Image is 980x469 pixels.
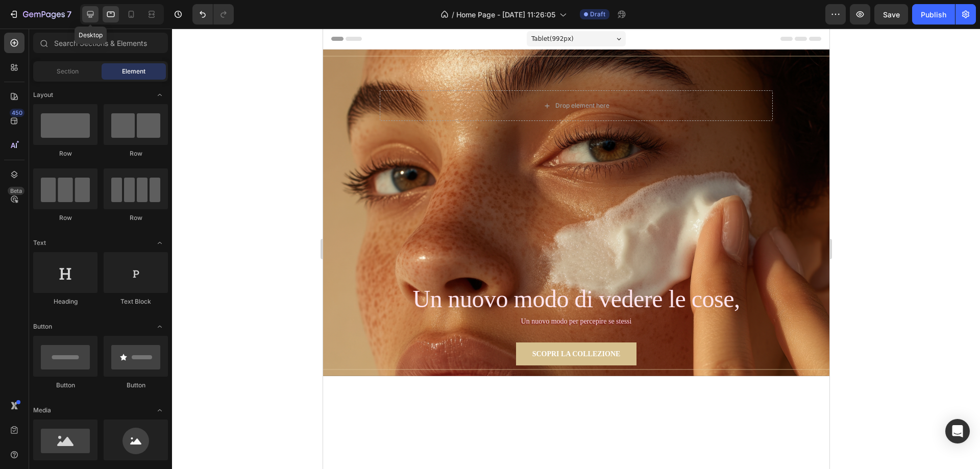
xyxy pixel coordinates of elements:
button: 7 [4,4,76,24]
iframe: Design area [323,29,829,469]
button: Save [874,4,908,24]
div: Beta [8,187,24,195]
p: 7 [67,8,71,20]
div: Row [33,149,97,158]
span: / [452,9,454,20]
span: Toggle open [152,87,168,103]
div: Text Block [104,297,168,306]
div: Row [104,149,168,158]
div: Row [104,213,168,223]
span: Save [883,10,900,19]
button: Publish [912,4,955,24]
div: 450 [10,109,24,117]
input: Search Sections & Elements [33,33,168,53]
div: Heading [33,297,97,306]
span: Toggle open [152,318,168,335]
span: Home Page - [DATE] 11:26:05 [456,9,555,20]
span: Button [33,322,52,331]
span: Text [33,238,46,248]
span: Toggle open [152,402,168,418]
div: Open Intercom Messenger [945,419,970,443]
div: Button [104,381,168,390]
span: Toggle open [152,235,168,251]
div: Undo/Redo [192,4,234,24]
span: Element [122,67,145,76]
span: Layout [33,90,53,100]
span: Draft [590,10,605,19]
div: Row [33,213,97,223]
div: Button [33,381,97,390]
span: Media [33,406,51,415]
div: Publish [921,9,946,20]
span: Section [57,67,79,76]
